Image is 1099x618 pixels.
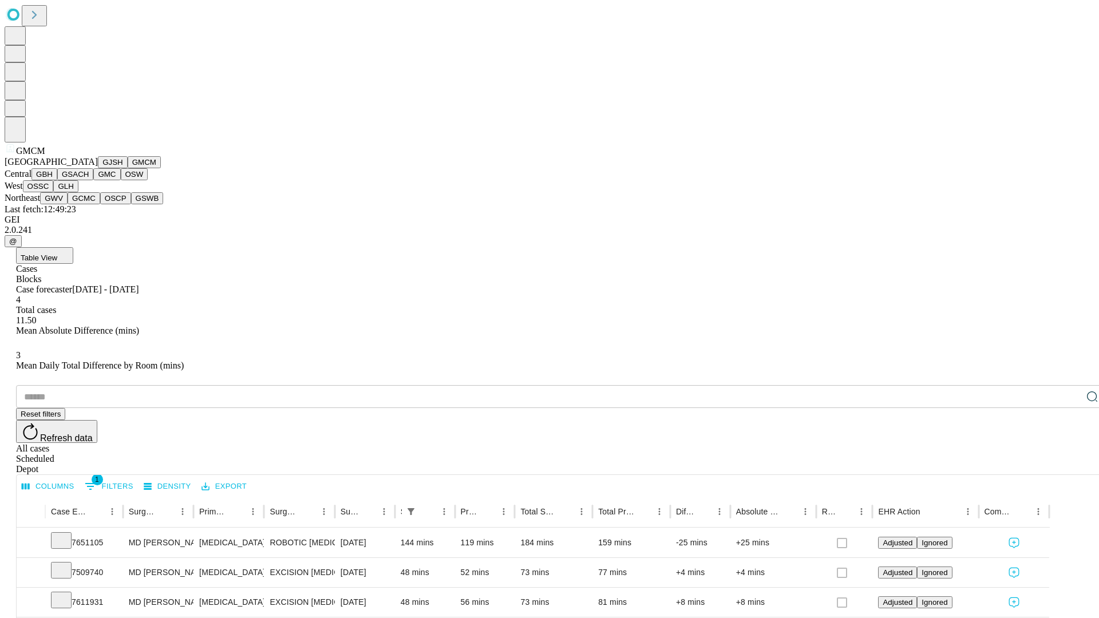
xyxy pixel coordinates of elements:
button: Sort [1014,504,1030,520]
button: @ [5,235,22,247]
button: Adjusted [878,566,917,579]
button: Menu [1030,504,1046,520]
button: Adjusted [878,537,917,549]
button: Select columns [19,478,77,496]
div: Total Scheduled Duration [520,507,556,516]
div: Absolute Difference [736,507,780,516]
div: [DATE] [341,588,389,617]
button: Sort [159,504,175,520]
button: Menu [316,504,332,520]
span: [GEOGRAPHIC_DATA] [5,157,98,167]
span: Adjusted [883,568,912,577]
span: 4 [16,295,21,304]
button: Expand [22,563,39,583]
div: 73 mins [520,558,587,587]
span: Ignored [922,598,947,607]
div: +8 mins [736,588,811,617]
button: Sort [420,504,436,520]
span: Total cases [16,305,56,315]
button: Menu [853,504,869,520]
button: Sort [922,504,938,520]
button: GMCM [128,156,161,168]
button: GWV [40,192,68,204]
div: +25 mins [736,528,811,557]
div: MD [PERSON_NAME] [PERSON_NAME] Md [129,558,188,587]
div: 48 mins [401,558,449,587]
div: +4 mins [676,558,725,587]
span: Reset filters [21,410,61,418]
span: Mean Absolute Difference (mins) [16,326,139,335]
button: Sort [88,504,104,520]
span: Table View [21,253,57,262]
button: GBH [31,168,57,180]
div: Primary Service [199,507,228,516]
button: Menu [797,504,813,520]
div: 7509740 [51,558,117,587]
button: Sort [229,504,245,520]
button: Sort [480,504,496,520]
button: OSSC [23,180,54,192]
button: Menu [496,504,512,520]
div: 184 mins [520,528,587,557]
span: @ [9,237,17,245]
div: 1 active filter [403,504,419,520]
span: GMCM [16,146,45,156]
button: GLH [53,180,78,192]
button: GSWB [131,192,164,204]
div: MD [PERSON_NAME] [PERSON_NAME] Md [129,528,188,557]
div: 77 mins [598,558,665,587]
button: Menu [651,504,667,520]
button: GCMC [68,192,100,204]
button: Reset filters [16,408,65,420]
button: OSCP [100,192,131,204]
div: EHR Action [878,507,920,516]
span: Mean Daily Total Difference by Room (mins) [16,360,184,370]
button: Sort [837,504,853,520]
div: Total Predicted Duration [598,507,634,516]
button: Expand [22,533,39,553]
button: Sort [695,504,711,520]
button: Refresh data [16,420,97,443]
button: Menu [376,504,392,520]
div: [DATE] [341,558,389,587]
span: Last fetch: 12:49:23 [5,204,76,214]
div: EXCISION [MEDICAL_DATA] LESION EXCEPT [MEDICAL_DATA] TRUNK ETC 3.1 TO 4 CM [270,588,329,617]
button: Export [199,478,250,496]
div: Surgery Name [270,507,298,516]
span: Adjusted [883,598,912,607]
div: [MEDICAL_DATA] [199,558,258,587]
span: Ignored [922,568,947,577]
div: Surgery Date [341,507,359,516]
div: 2.0.241 [5,225,1094,235]
button: Menu [574,504,590,520]
div: Predicted In Room Duration [461,507,479,516]
div: MD [PERSON_NAME] [PERSON_NAME] Md [129,588,188,617]
button: Expand [22,593,39,613]
span: Refresh data [40,433,93,443]
span: Case forecaster [16,284,72,294]
div: 48 mins [401,588,449,617]
button: Menu [960,504,976,520]
button: Menu [436,504,452,520]
div: Resolved in EHR [822,507,837,516]
div: [MEDICAL_DATA] [199,588,258,617]
div: +8 mins [676,588,725,617]
button: Sort [635,504,651,520]
button: Menu [711,504,728,520]
div: 144 mins [401,528,449,557]
div: EXCISION [MEDICAL_DATA] LESION EXCEPT [MEDICAL_DATA] TRUNK ETC 3.1 TO 4 CM [270,558,329,587]
span: [DATE] - [DATE] [72,284,139,294]
button: Menu [245,504,261,520]
span: Northeast [5,193,40,203]
div: 159 mins [598,528,665,557]
span: Central [5,169,31,179]
button: Table View [16,247,73,264]
div: -25 mins [676,528,725,557]
span: 3 [16,350,21,360]
span: 1 [92,474,103,485]
div: 7611931 [51,588,117,617]
div: Surgeon Name [129,507,157,516]
div: [DATE] [341,528,389,557]
button: Ignored [917,566,952,579]
button: Ignored [917,596,952,608]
